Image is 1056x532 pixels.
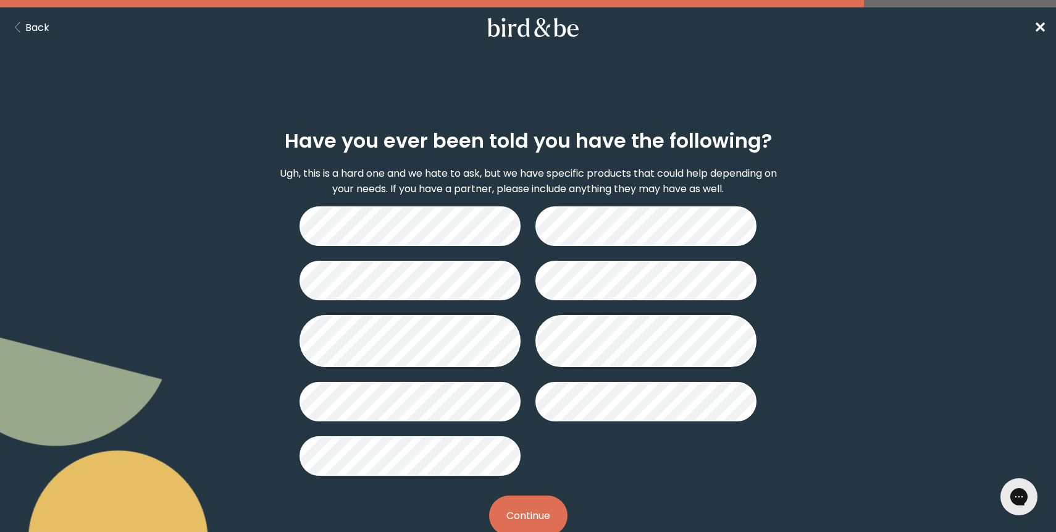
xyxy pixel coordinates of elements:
[285,126,772,156] h2: Have you ever been told you have the following?
[274,166,782,196] p: Ugh, this is a hard one and we hate to ask, but we have specific products that could help dependi...
[1034,17,1046,38] a: ✕
[994,474,1044,520] iframe: Gorgias live chat messenger
[10,20,49,35] button: Back Button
